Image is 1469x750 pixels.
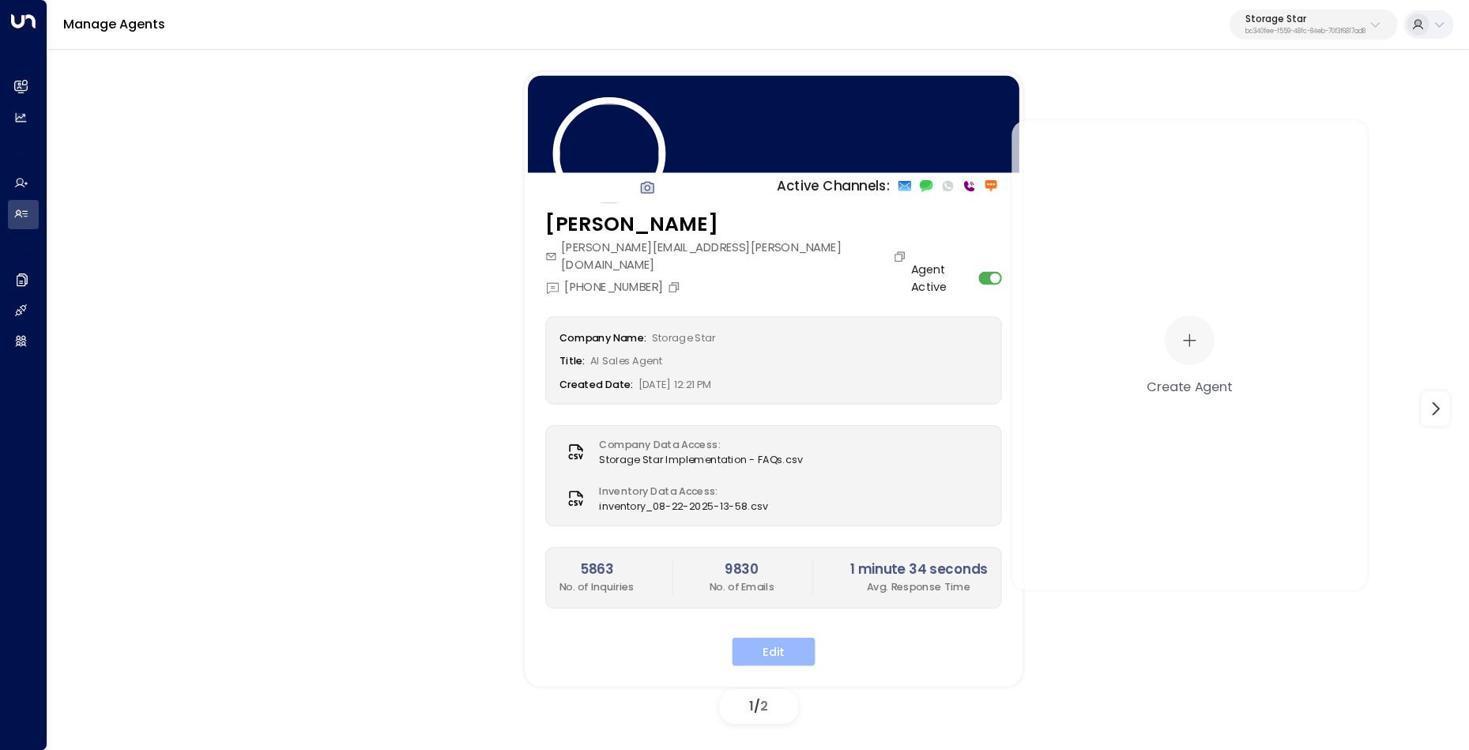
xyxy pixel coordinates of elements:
[559,560,635,579] h2: 5863
[1147,376,1232,395] div: Create Agent
[599,452,803,467] span: Storage Star Implementation - FAQs.csv
[559,353,586,367] label: Title:
[545,239,910,274] div: [PERSON_NAME][EMAIL_ADDRESS][PERSON_NAME][DOMAIN_NAME]
[760,697,768,715] span: 2
[599,438,795,453] label: Company Data Access:
[1245,28,1365,35] p: bc340fee-f559-48fc-84eb-70f3f6817ad8
[559,579,635,594] p: No. of Inquiries
[599,484,760,499] label: Inventory Data Access:
[638,377,710,391] span: [DATE] 12:21 PM
[1230,9,1397,40] button: Storage Starbc340fee-f559-48fc-84eb-70f3f6817ad8
[559,377,633,391] label: Created Date:
[710,579,774,594] p: No. of Emails
[910,261,973,296] label: Agent Active
[849,560,987,579] h2: 1 minute 34 seconds
[552,97,665,210] img: 120_headshot.jpg
[590,353,662,367] span: AI Sales Agent
[777,176,890,196] p: Active Channels:
[63,15,165,33] a: Manage Agents
[651,330,715,345] span: Storage Star
[893,250,910,263] button: Copy
[545,209,910,239] h3: [PERSON_NAME]
[849,579,987,594] p: Avg. Response Time
[1245,14,1365,24] p: Storage Star
[545,278,684,296] div: [PHONE_NUMBER]
[667,281,684,294] button: Copy
[749,697,754,715] span: 1
[559,330,646,345] label: Company Name:
[732,638,815,666] button: Edit
[599,499,768,514] span: inventory_08-22-2025-13-58.csv
[719,689,798,724] div: /
[710,560,774,579] h2: 9830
